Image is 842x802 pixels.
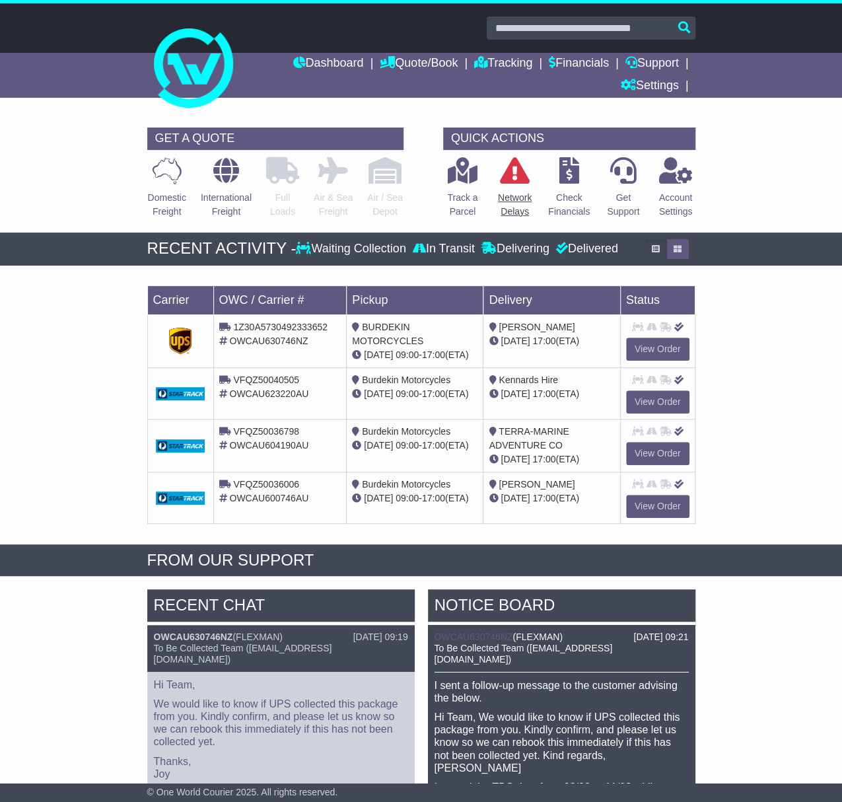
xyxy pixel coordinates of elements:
[364,349,393,360] span: [DATE]
[435,632,689,643] div: ( )
[435,711,689,774] p: Hi Team, We would like to know if UPS collected this package from you. Kindly confirm, and please...
[147,551,695,570] div: FROM OUR SUPPORT
[626,495,689,518] a: View Order
[314,191,353,219] p: Air & Sea Freight
[499,375,558,385] span: Kennards Hire
[489,453,614,466] div: (ETA)
[447,191,477,219] p: Track a Parcel
[364,440,393,451] span: [DATE]
[606,157,640,226] a: GetSupport
[435,679,689,704] p: I sent a follow-up message to the customer advising the below.
[435,643,613,665] span: To Be Collected Team ([EMAIL_ADDRESS][DOMAIN_NAME])
[489,492,614,505] div: (ETA)
[549,53,609,75] a: Financials
[147,787,338,797] span: © One World Courier 2025. All rights reserved.
[633,632,688,643] div: [DATE] 09:21
[367,191,403,219] p: Air / Sea Depot
[548,191,590,219] p: Check Financials
[352,387,477,401] div: - (ETA)
[380,53,458,75] a: Quote/Book
[233,479,299,490] span: VFQZ50036006
[499,322,575,332] span: [PERSON_NAME]
[154,755,408,780] p: Thanks, Joy
[547,157,590,226] a: CheckFinancials
[352,348,477,362] div: - (ETA)
[229,440,308,451] span: OWCAU604190AU
[229,336,308,346] span: OWCAU630746NZ
[626,442,689,465] a: View Order
[532,454,555,464] span: 17:00
[443,128,695,150] div: QUICK ACTIONS
[501,493,530,503] span: [DATE]
[489,426,569,451] span: TERRA-MARINE ADVENTURE CO
[621,75,679,98] a: Settings
[147,128,403,150] div: GET A QUOTE
[347,285,483,314] td: Pickup
[296,242,409,256] div: Waiting Collection
[148,191,186,219] p: Domestic Freight
[147,239,297,258] div: RECENT ACTIVITY -
[353,632,407,643] div: [DATE] 09:19
[352,439,477,453] div: - (ETA)
[428,589,695,625] div: NOTICE BOARD
[201,191,252,219] p: International Freight
[422,388,445,399] span: 17:00
[489,334,614,348] div: (ETA)
[154,698,408,748] p: We would like to know if UPS collected this package from you. Kindly confirm, and please let us k...
[169,328,192,354] img: GetCarrierServiceDarkLogo
[236,632,279,642] span: FLEXMAN
[396,388,419,399] span: 09:00
[626,390,689,414] a: View Order
[396,440,419,451] span: 09:00
[154,632,408,643] div: ( )
[553,242,618,256] div: Delivered
[364,493,393,503] span: [DATE]
[626,338,689,361] a: View Order
[266,191,299,219] p: Full Loads
[154,632,233,642] a: OWCAU630746NZ
[352,322,423,346] span: BURDEKIN MOTORCYCLES
[364,388,393,399] span: [DATE]
[362,426,450,437] span: Burdekin Motorcycles
[362,479,450,490] span: Burdekin Motorcycles
[474,53,532,75] a: Tracking
[620,285,695,314] td: Status
[516,632,559,642] span: FLEXMAN
[659,191,693,219] p: Account Settings
[229,493,308,503] span: OWCAU600746AU
[200,157,252,226] a: InternationalFreight
[147,285,213,314] td: Carrier
[446,157,478,226] a: Track aParcel
[532,493,555,503] span: 17:00
[233,322,327,332] span: 1Z30A5730492333652
[501,388,530,399] span: [DATE]
[478,242,553,256] div: Delivering
[396,493,419,503] span: 09:00
[233,375,299,385] span: VFQZ50040505
[362,375,450,385] span: Burdekin Motorcycles
[532,336,555,346] span: 17:00
[213,285,347,314] td: OWC / Carrier #
[501,336,530,346] span: [DATE]
[293,53,363,75] a: Dashboard
[156,492,205,505] img: GetCarrierServiceDarkLogo
[154,643,332,665] span: To Be Collected Team ([EMAIL_ADDRESS][DOMAIN_NAME])
[483,285,620,314] td: Delivery
[229,388,308,399] span: OWCAU623220AU
[489,387,614,401] div: (ETA)
[154,678,408,691] p: Hi Team,
[156,387,205,400] img: GetCarrierServiceDarkLogo
[422,349,445,360] span: 17:00
[156,439,205,453] img: GetCarrierServiceDarkLogo
[501,454,530,464] span: [DATE]
[233,426,299,437] span: VFQZ50036798
[499,479,575,490] span: [PERSON_NAME]
[352,492,477,505] div: - (ETA)
[435,632,513,642] a: OWCAU630746NZ
[607,191,639,219] p: Get Support
[658,157,693,226] a: AccountSettings
[409,242,478,256] div: In Transit
[422,493,445,503] span: 17:00
[147,157,187,226] a: DomesticFreight
[396,349,419,360] span: 09:00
